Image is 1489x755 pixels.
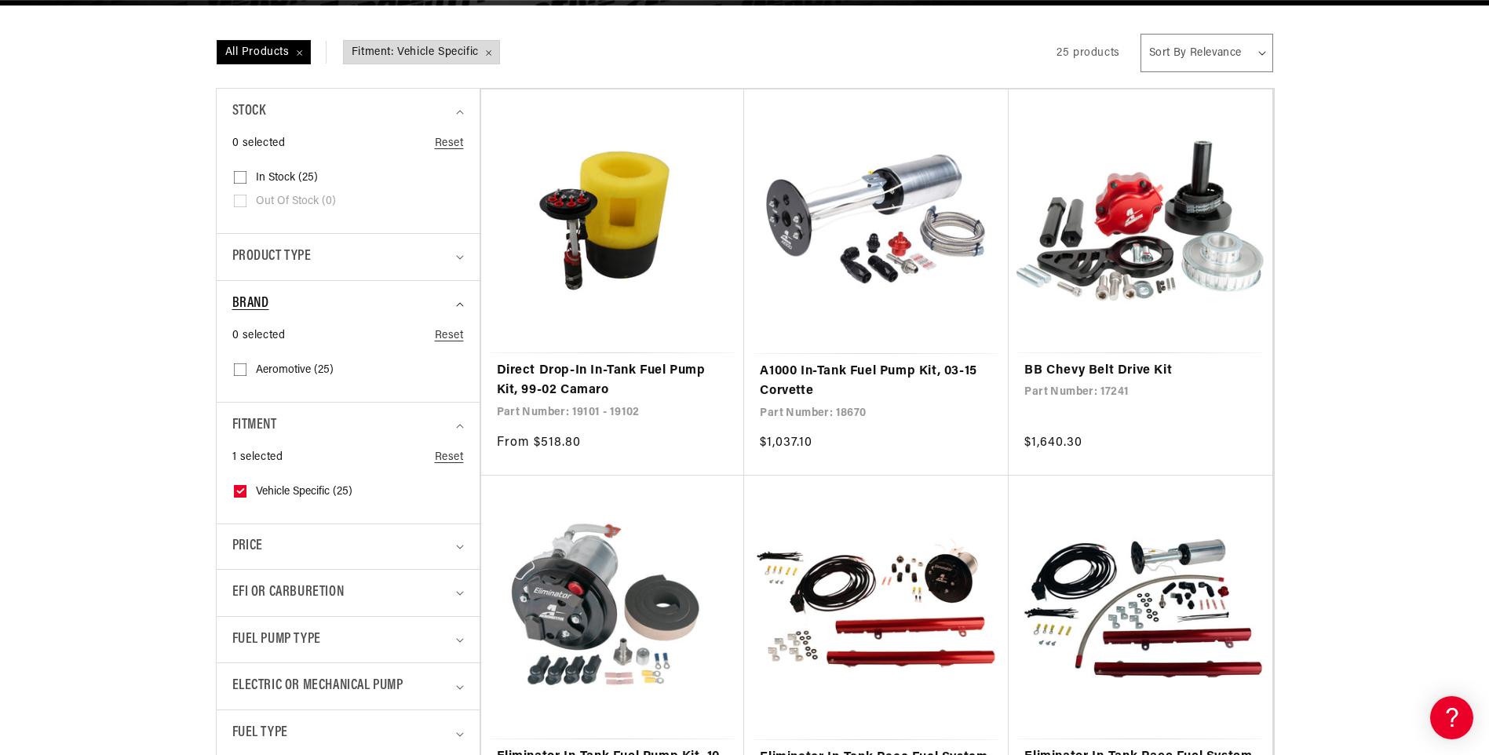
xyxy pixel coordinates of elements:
[16,133,298,158] a: Getting Started
[232,663,464,709] summary: Electric or Mechanical Pump (0 selected)
[16,272,298,296] a: EFI Fuel Pumps
[1024,361,1257,381] a: BB Chevy Belt Drive Kit
[16,321,298,345] a: Brushless Fuel Pumps
[232,675,403,698] span: Electric or Mechanical Pump
[16,173,298,188] div: Frequently Asked Questions
[435,449,464,466] a: Reset
[232,722,288,745] span: Fuel Type
[760,362,993,402] a: A1000 In-Tank Fuel Pump Kit, 03-15 Corvette
[16,247,298,272] a: Carbureted Regulators
[232,403,464,449] summary: Fitment (1 selected)
[232,293,269,315] span: Brand
[232,246,312,268] span: Product type
[232,281,464,327] summary: Brand (0 selected)
[256,363,334,377] span: Aeromotive (25)
[216,41,342,64] a: All Products
[232,449,283,466] span: 1 selected
[232,629,321,651] span: Fuel Pump Type
[435,135,464,152] a: Reset
[232,524,464,569] summary: Price
[232,617,464,663] summary: Fuel Pump Type (0 selected)
[16,420,298,447] button: Contact Us
[232,89,464,135] summary: Stock (0 selected)
[1057,47,1120,59] span: 25 products
[16,109,298,124] div: General
[16,223,298,247] a: Carbureted Fuel Pumps
[232,135,286,152] span: 0 selected
[342,41,501,64] a: Fitment: Vehicle Specific
[232,234,464,280] summary: Product type (0 selected)
[256,195,336,209] span: Out of stock (0)
[232,536,263,557] span: Price
[16,296,298,320] a: 340 Stealth Fuel Pumps
[435,327,464,345] a: Reset
[232,414,277,437] span: Fitment
[344,41,499,64] span: Fitment: Vehicle Specific
[232,582,345,604] span: EFI or Carburetion
[232,327,286,345] span: 0 selected
[16,199,298,223] a: EFI Regulators
[256,171,318,185] span: In stock (25)
[216,452,302,467] a: POWERED BY ENCHANT
[232,570,464,616] summary: EFI or Carburetion (0 selected)
[217,41,310,64] span: All Products
[256,485,352,499] span: Vehicle Specific (25)
[497,361,729,401] a: Direct Drop-In In-Tank Fuel Pump Kit, 99-02 Camaro
[232,100,266,123] span: Stock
